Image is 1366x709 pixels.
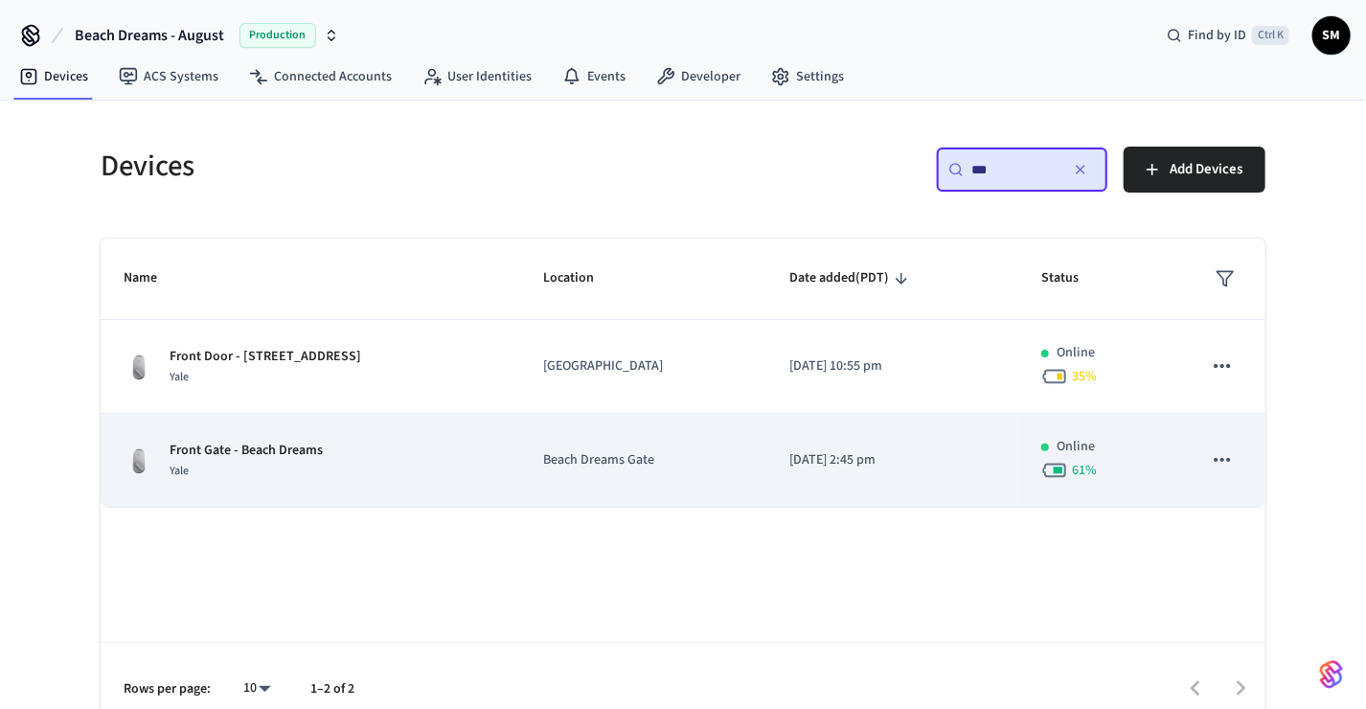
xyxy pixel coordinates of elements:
[234,59,407,94] a: Connected Accounts
[124,679,211,699] p: Rows per page:
[101,147,672,186] h5: Devices
[1320,659,1343,690] img: SeamLogoGradient.69752ec5.svg
[789,450,996,470] p: [DATE] 2:45 pm
[544,356,743,377] p: [GEOGRAPHIC_DATA]
[789,356,996,377] p: [DATE] 10:55 pm
[1072,367,1097,386] span: 35 %
[789,263,914,293] span: Date added(PDT)
[547,59,641,94] a: Events
[1188,26,1246,45] span: Find by ID
[101,239,1265,508] table: sticky table
[239,23,316,48] span: Production
[75,24,224,47] span: Beach Dreams - August
[1057,437,1095,457] p: Online
[1252,26,1289,45] span: Ctrl K
[124,446,154,476] img: August Wifi Smart Lock 3rd Gen, Silver, Front
[1170,157,1242,182] span: Add Devices
[1057,343,1095,363] p: Online
[1124,147,1265,193] button: Add Devices
[1041,263,1104,293] span: Status
[544,450,743,470] p: Beach Dreams Gate
[170,441,323,461] p: Front Gate - Beach Dreams
[1312,16,1351,55] button: SM
[103,59,234,94] a: ACS Systems
[170,369,189,385] span: Yale
[4,59,103,94] a: Devices
[170,347,361,367] p: Front Door - [STREET_ADDRESS]
[234,675,280,702] div: 10
[170,463,189,479] span: Yale
[407,59,547,94] a: User Identities
[124,352,154,382] img: August Wifi Smart Lock 3rd Gen, Silver, Front
[310,679,354,699] p: 1–2 of 2
[1314,18,1349,53] span: SM
[1072,461,1097,480] span: 61 %
[544,263,620,293] span: Location
[124,263,182,293] span: Name
[641,59,756,94] a: Developer
[1151,18,1305,53] div: Find by IDCtrl K
[756,59,859,94] a: Settings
